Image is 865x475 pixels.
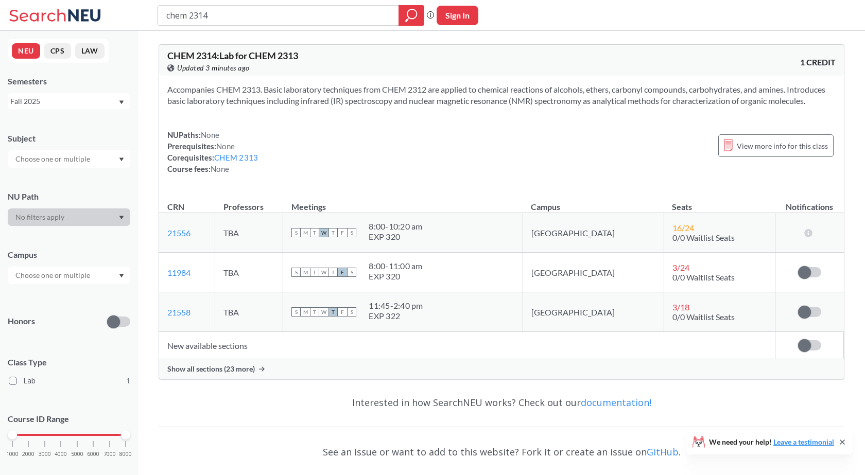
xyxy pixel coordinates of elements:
div: EXP 322 [369,311,423,321]
td: TBA [215,292,283,332]
span: 8000 [119,451,132,457]
section: Accompanies CHEM 2313. Basic laboratory techniques from CHEM 2312 are applied to chemical reactio... [167,84,836,107]
svg: Dropdown arrow [119,274,124,278]
span: S [291,307,301,316]
span: 4000 [55,451,67,457]
span: 0/0 Waitlist Seats [672,233,735,242]
td: [GEOGRAPHIC_DATA] [523,213,664,253]
span: Show all sections (23 more) [167,364,255,374]
span: 1 [126,375,130,386]
div: Show all sections (23 more) [159,359,844,379]
button: Sign In [437,6,478,25]
td: TBA [215,253,283,292]
input: Choose one or multiple [10,269,97,282]
span: 7000 [103,451,116,457]
span: W [319,307,328,316]
input: Choose one or multiple [10,153,97,165]
span: S [347,268,356,277]
span: T [328,228,338,237]
span: 3 / 24 [672,262,689,272]
span: CHEM 2314 : Lab for CHEM 2313 [167,50,298,61]
button: CPS [44,43,71,59]
span: W [319,268,328,277]
span: 5000 [71,451,83,457]
span: None [201,130,219,139]
th: Professors [215,191,283,213]
td: New available sections [159,332,775,359]
a: CHEM 2313 [214,153,258,162]
a: 21556 [167,228,191,238]
span: None [211,164,229,173]
div: EXP 320 [369,232,422,242]
div: Semesters [8,76,130,87]
span: F [338,228,347,237]
div: 8:00 - 10:20 am [369,221,422,232]
span: S [347,228,356,237]
span: 3000 [39,451,51,457]
div: Dropdown arrow [8,267,130,284]
svg: magnifying glass [405,8,418,23]
span: T [310,228,319,237]
span: M [301,268,310,277]
p: Course ID Range [8,413,130,425]
button: NEU [12,43,40,59]
span: 0/0 Waitlist Seats [672,272,735,282]
span: T [310,307,319,316]
div: See an issue or want to add to this website? Fork it or create an issue on . [159,437,844,467]
div: Fall 2025Dropdown arrow [8,93,130,110]
span: 1000 [6,451,19,457]
span: 0/0 Waitlist Seats [672,312,735,322]
a: 21558 [167,307,191,317]
th: Meetings [283,191,523,213]
div: NU Path [8,191,130,202]
span: S [291,268,301,277]
a: Leave a testimonial [773,437,834,446]
span: Class Type [8,357,130,368]
span: 3 / 18 [672,302,689,312]
div: CRN [167,201,184,213]
span: M [301,228,310,237]
span: T [328,307,338,316]
div: EXP 320 [369,271,422,282]
div: 11:45 - 2:40 pm [369,301,423,311]
a: documentation! [581,396,651,409]
a: GitHub [647,446,679,458]
div: Campus [8,249,130,260]
span: View more info for this class [737,139,828,152]
span: W [319,228,328,237]
span: T [310,268,319,277]
th: Campus [523,191,664,213]
span: S [347,307,356,316]
div: Interested in how SearchNEU works? Check out our [159,388,844,417]
span: Updated 3 minutes ago [177,62,250,74]
span: T [328,268,338,277]
span: F [338,268,347,277]
div: Subject [8,133,130,144]
td: [GEOGRAPHIC_DATA] [523,292,664,332]
button: LAW [75,43,105,59]
span: M [301,307,310,316]
th: Notifications [775,191,844,213]
div: magnifying glass [399,5,424,26]
div: Dropdown arrow [8,150,130,168]
span: 1 CREDIT [800,57,836,68]
span: 2000 [22,451,34,457]
span: 16 / 24 [672,223,694,233]
input: Class, professor, course number, "phrase" [165,7,391,24]
p: Honors [8,315,35,327]
a: 11984 [167,268,191,277]
svg: Dropdown arrow [119,157,124,162]
td: [GEOGRAPHIC_DATA] [523,253,664,292]
span: F [338,307,347,316]
td: TBA [215,213,283,253]
span: We need your help! [709,438,834,446]
div: Dropdown arrow [8,208,130,226]
span: S [291,228,301,237]
th: Seats [664,191,775,213]
svg: Dropdown arrow [119,216,124,220]
div: 8:00 - 11:00 am [369,261,422,271]
svg: Dropdown arrow [119,100,124,104]
div: NUPaths: Prerequisites: Corequisites: Course fees: [167,129,258,174]
div: Fall 2025 [10,96,118,107]
span: 6000 [87,451,99,457]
